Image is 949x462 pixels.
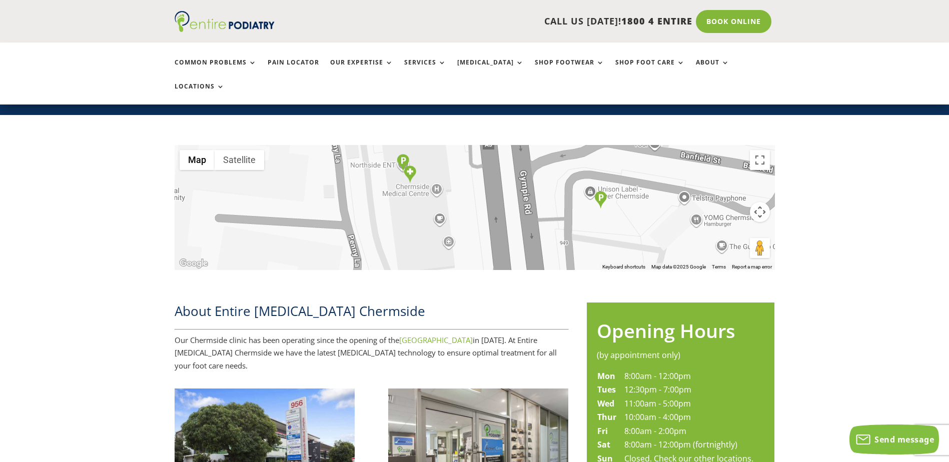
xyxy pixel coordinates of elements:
a: Services [404,59,446,80]
div: Clinic [404,165,416,183]
td: 8:00am - 12:00pm (fortnightly) [624,438,754,452]
a: Open this area in Google Maps (opens a new window) [177,257,210,270]
a: Entire Podiatry [175,24,275,34]
p: Our Chermside clinic has been operating since the opening of the in [DATE]. At Entire [MEDICAL_DA... [175,334,569,372]
img: Google [177,257,210,270]
div: (by appointment only) [597,349,765,362]
td: 12:30pm - 7:00pm [624,383,754,397]
strong: Fri [597,425,608,436]
strong: Wed [597,398,614,409]
p: CALL US [DATE]! [313,15,692,28]
h2: About Entire [MEDICAL_DATA] Chermside [175,302,569,325]
a: [MEDICAL_DATA] [457,59,524,80]
td: 8:00am - 12:00pm [624,369,754,383]
button: Toggle fullscreen view [750,150,770,170]
div: Parking [397,154,409,171]
span: 1800 4 ENTIRE [621,15,692,27]
td: 11:00am - 5:00pm [624,397,754,411]
button: Show street map [180,150,215,170]
img: logo (1) [175,11,275,32]
strong: Tues [597,384,616,395]
button: Send message [849,424,939,454]
a: Our Expertise [330,59,393,80]
a: Shop Footwear [535,59,604,80]
td: 10:00am - 4:00pm [624,410,754,424]
a: Locations [175,83,225,104]
a: Terms [712,264,726,269]
h2: Opening Hours [597,317,765,349]
button: Map camera controls [750,202,770,222]
span: Map data ©2025 Google [651,264,706,269]
a: About [696,59,729,80]
a: Shop Foot Care [615,59,685,80]
a: Book Online [696,10,771,33]
button: Show satellite imagery [215,150,264,170]
strong: Mon [597,370,615,381]
span: Send message [874,434,934,445]
button: Drag Pegman onto the map to open Street View [750,238,770,258]
a: Common Problems [175,59,257,80]
div: Westfield Chermside [594,191,607,208]
a: Report a map error [732,264,772,269]
a: Pain Locator [268,59,319,80]
strong: Sat [597,439,610,450]
a: [GEOGRAPHIC_DATA] [399,335,473,345]
strong: Thur [597,411,616,422]
button: Keyboard shortcuts [602,263,645,270]
td: 8:00am - 2:00pm [624,424,754,438]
